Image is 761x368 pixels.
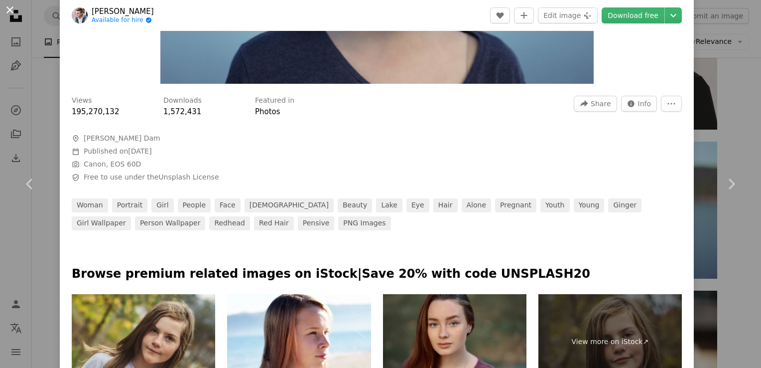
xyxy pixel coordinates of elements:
[298,216,335,230] a: pensive
[433,198,458,212] a: hair
[462,198,492,212] a: alone
[163,96,202,106] h3: Downloads
[151,198,173,212] a: girl
[540,198,570,212] a: youth
[574,198,605,212] a: young
[72,266,682,282] p: Browse premium related images on iStock | Save 20% with code UNSPLASH20
[338,216,390,230] a: PNG images
[135,216,206,230] a: person wallpaper
[602,7,664,23] a: Download free
[209,216,250,230] a: redhead
[72,96,92,106] h3: Views
[665,7,682,23] button: Choose download size
[338,198,372,212] a: beauty
[591,96,611,111] span: Share
[72,7,88,23] img: Go to Christopher Campbell's profile
[84,147,152,155] span: Published on
[128,147,151,155] time: August 5, 2015 at 4:04:04 AM EDT
[92,16,154,24] a: Available for hire
[72,198,108,212] a: woman
[92,6,154,16] a: [PERSON_NAME]
[514,7,534,23] button: Add to Collection
[495,198,536,212] a: pregnant
[215,198,241,212] a: face
[574,96,617,112] button: Share this image
[376,198,402,212] a: lake
[84,173,219,183] span: Free to use under the
[255,96,294,106] h3: Featured in
[72,216,131,230] a: girl wallpaper
[163,107,201,116] span: 1,572,431
[638,96,651,111] span: Info
[178,198,211,212] a: people
[84,160,141,170] button: Canon, EOS 60D
[112,198,147,212] a: portrait
[538,7,598,23] button: Edit image
[701,136,761,232] a: Next
[621,96,657,112] button: Stats about this image
[72,107,119,116] span: 195,270,132
[245,198,334,212] a: [DEMOGRAPHIC_DATA]
[84,134,160,144] span: [PERSON_NAME] Dam
[255,107,280,116] a: Photos
[406,198,429,212] a: eye
[254,216,294,230] a: red hair
[608,198,641,212] a: ginger
[661,96,682,112] button: More Actions
[490,7,510,23] button: Like
[158,173,219,181] a: Unsplash License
